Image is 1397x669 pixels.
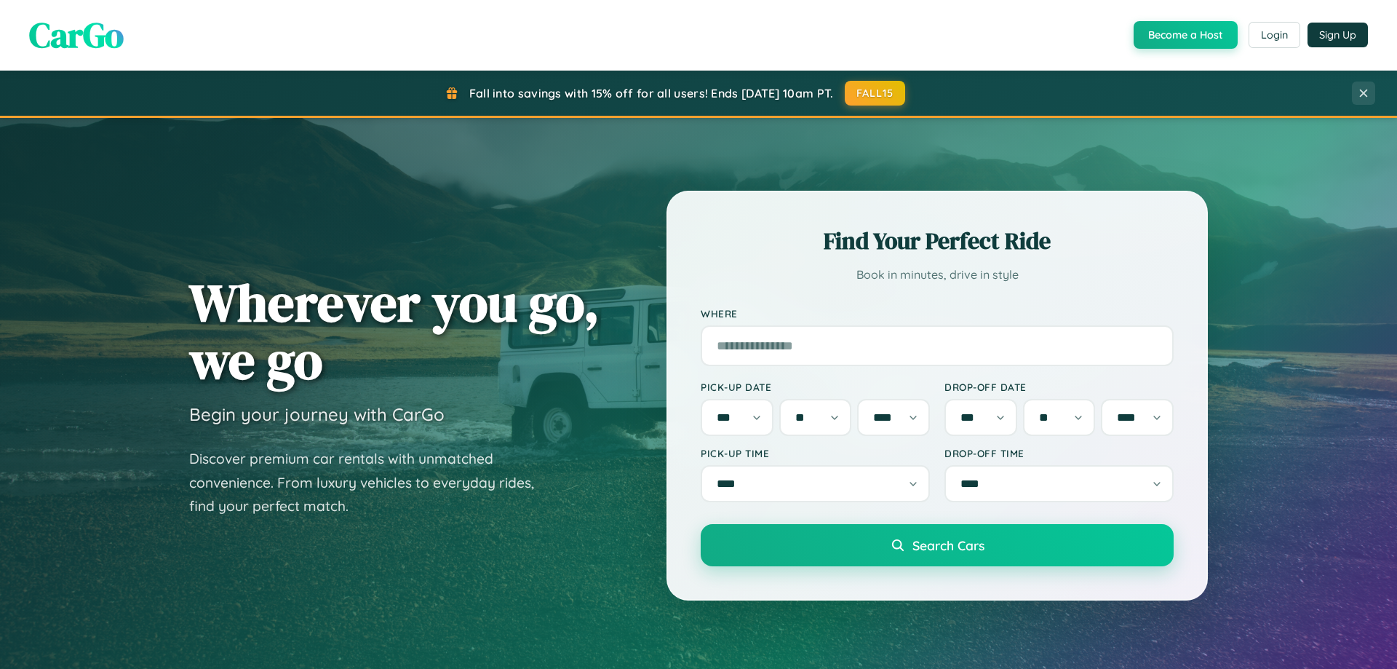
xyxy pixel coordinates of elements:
h2: Find Your Perfect Ride [701,225,1174,257]
button: Become a Host [1134,21,1238,49]
button: Login [1249,22,1300,48]
button: Sign Up [1308,23,1368,47]
h1: Wherever you go, we go [189,274,600,389]
label: Pick-up Time [701,447,930,459]
label: Pick-up Date [701,381,930,393]
button: Search Cars [701,524,1174,566]
p: Book in minutes, drive in style [701,264,1174,285]
button: FALL15 [845,81,906,106]
label: Where [701,307,1174,320]
span: Search Cars [912,537,984,553]
span: Fall into savings with 15% off for all users! Ends [DATE] 10am PT. [469,86,834,100]
label: Drop-off Date [944,381,1174,393]
p: Discover premium car rentals with unmatched convenience. From luxury vehicles to everyday rides, ... [189,447,553,518]
label: Drop-off Time [944,447,1174,459]
span: CarGo [29,11,124,59]
h3: Begin your journey with CarGo [189,403,445,425]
